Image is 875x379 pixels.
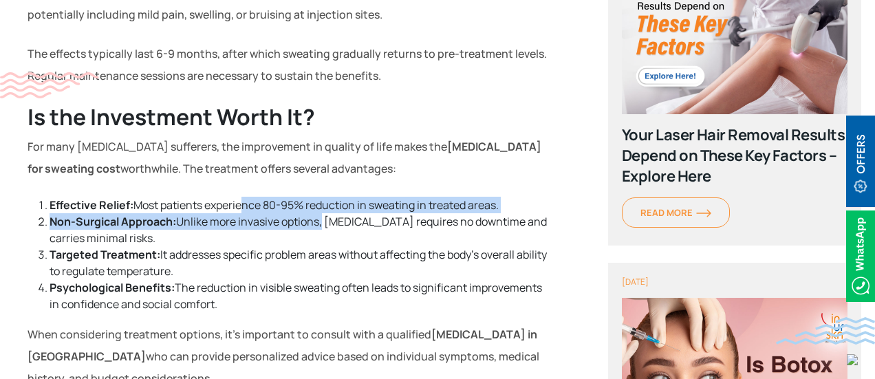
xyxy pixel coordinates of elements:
[640,206,711,219] span: Read More
[28,136,550,180] p: For many [MEDICAL_DATA] sufferers, the improvement in quality of life makes the worthwhile. The t...
[622,197,730,228] a: Read Moreorange-arrow
[50,214,176,229] strong: Non-Surgical Approach:
[696,209,711,217] img: orange-arrow
[622,277,847,288] div: [DATE]
[50,247,160,262] strong: Targeted Treatment:
[50,280,175,295] strong: Psychological Benefits:
[776,317,875,345] img: bluewave
[28,102,315,132] strong: Is the Investment Worth It?
[50,213,550,246] li: Unlike more invasive options, [MEDICAL_DATA] requires no downtime and carries minimal risks.
[846,116,875,207] img: offerBt
[50,279,550,312] li: The reduction in visible sweating often leads to significant improvements in confidence and socia...
[50,246,550,279] li: It addresses specific problem areas without affecting the body’s overall ability to regulate temp...
[28,43,550,87] p: The effects typically last 6-9 months, after which sweating gradually returns to pre-treatment le...
[846,210,875,302] img: Whatsappicon
[847,354,858,365] img: up-blue-arrow.svg
[846,247,875,262] a: Whatsappicon
[50,197,550,213] li: Most patients experience 80-95% reduction in sweating in treated areas.
[50,197,133,213] strong: Effective Relief:
[622,124,847,186] div: Your Laser Hair Removal Results Depend on These Key Factors – Explore Here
